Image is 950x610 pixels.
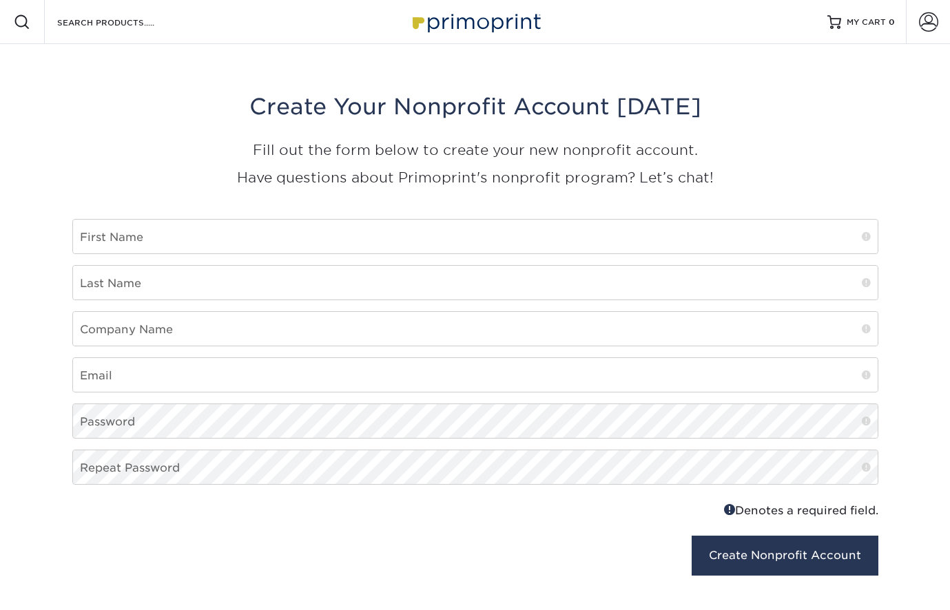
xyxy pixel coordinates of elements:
span: 0 [889,17,895,27]
input: SEARCH PRODUCTS..... [56,14,190,30]
span: MY CART [847,17,886,28]
button: Create Nonprofit Account [692,536,878,576]
p: Fill out the form below to create your new nonprofit account. Have questions about Primoprint's n... [72,136,878,191]
img: Primoprint [406,7,544,36]
h3: Create Your Nonprofit Account [DATE] [72,94,878,120]
div: Denotes a required field. [486,501,878,519]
